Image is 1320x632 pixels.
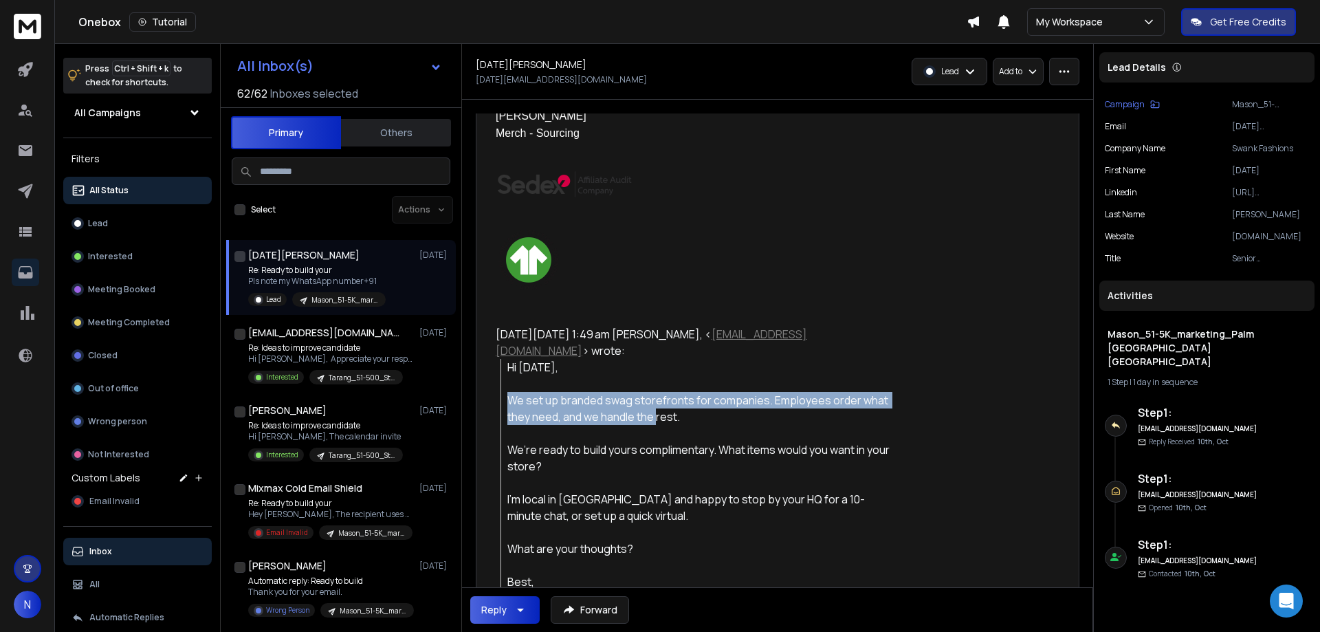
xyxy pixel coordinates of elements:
[329,373,395,383] p: Tarang_51-500_Staffing & Recruiting_CEO_COO_USA
[1232,187,1309,198] p: [URL][DOMAIN_NAME]
[1181,8,1296,36] button: Get Free Credits
[248,431,403,442] p: Hi [PERSON_NAME], The calendar invite
[63,309,212,336] button: Meeting Completed
[89,612,164,623] p: Automatic Replies
[999,66,1022,77] p: Add to
[340,606,406,616] p: Mason_51-5K_marketing_Palm [GEOGRAPHIC_DATA] [GEOGRAPHIC_DATA]
[311,295,377,305] p: Mason_51-5K_marketing_Palm [GEOGRAPHIC_DATA] [GEOGRAPHIC_DATA]
[476,74,647,85] p: [DATE][EMAIL_ADDRESS][DOMAIN_NAME]
[248,326,399,340] h1: [EMAIL_ADDRESS][DOMAIN_NAME]
[470,596,540,624] button: Reply
[71,471,140,485] h3: Custom Labels
[226,52,453,80] button: All Inbox(s)
[1105,231,1134,242] p: website
[248,248,360,262] h1: [DATE][PERSON_NAME]
[1232,99,1309,110] p: Mason_51-5K_marketing_Palm [GEOGRAPHIC_DATA] [GEOGRAPHIC_DATA]
[14,591,41,618] button: N
[63,571,212,598] button: All
[266,605,309,615] p: Wrong Person
[1149,503,1207,513] p: Opened
[89,579,100,590] p: All
[476,58,586,72] h1: [DATE][PERSON_NAME]
[89,185,129,196] p: All Status
[1099,281,1314,311] div: Activities
[1198,437,1229,446] span: 10th, Oct
[248,420,403,431] p: Re: Ideas to improve candidate
[63,276,212,303] button: Meeting Booked
[88,284,155,295] p: Meeting Booked
[78,12,967,32] div: Onebox
[63,177,212,204] button: All Status
[248,481,362,495] h1: Mixmax Cold Email Shield
[1232,253,1309,264] p: Senior Merchandiser & buyer sourcing head
[88,218,108,229] p: Lead
[270,85,358,102] h3: Inboxes selected
[419,327,450,338] p: [DATE]
[88,317,170,328] p: Meeting Completed
[1270,585,1303,618] div: Open Intercom Messenger
[1232,143,1309,154] p: Swank Fashions
[496,227,562,293] img: AIorK4w9_P1PX9VxjcFMB0qLNnOIhTGyuMchDrtxISZUi9K6UsSjWff-DTMeRaFZrvSAnKOEU8Qzu5fNihBN
[248,576,413,587] p: Automatic reply: Ready to build
[63,488,212,515] button: Email Invalid
[231,116,341,149] button: Primary
[1105,187,1137,198] p: linkedin
[237,85,267,102] span: 62 / 62
[248,498,413,509] p: Re: Ready to build your
[1036,15,1108,29] p: My Workspace
[1138,470,1258,487] h6: Step 1 :
[1105,121,1126,132] p: Email
[1105,209,1145,220] p: Last Name
[941,66,959,77] p: Lead
[266,372,298,382] p: Interested
[1138,490,1258,500] h6: [EMAIL_ADDRESS][DOMAIN_NAME]
[237,59,313,73] h1: All Inbox(s)
[88,350,118,361] p: Closed
[248,353,413,364] p: Hi [PERSON_NAME], Appreciate your response! I’ve
[496,326,897,359] div: [DATE][DATE] 1:49 am [PERSON_NAME], < > wrote:
[266,527,308,538] p: Email Invalid
[1232,231,1309,242] p: [DOMAIN_NAME]
[89,496,140,507] span: Email Invalid
[496,127,580,139] font: Merch - Sourcing
[266,450,298,460] p: Interested
[63,243,212,270] button: Interested
[63,441,212,468] button: Not Interested
[63,538,212,565] button: Inbox
[248,559,327,573] h1: [PERSON_NAME]
[63,149,212,168] h3: Filters
[63,408,212,435] button: Wrong person
[1105,253,1121,264] p: title
[1138,556,1258,566] h6: [EMAIL_ADDRESS][DOMAIN_NAME]
[1105,99,1145,110] p: Campaign
[251,204,276,215] label: Select
[1133,376,1198,388] span: 1 day in sequence
[1176,503,1207,512] span: 10th, Oct
[129,12,196,32] button: Tutorial
[63,604,212,631] button: Automatic Replies
[1108,377,1306,388] div: |
[1138,424,1258,434] h6: [EMAIL_ADDRESS][DOMAIN_NAME]
[551,596,629,624] button: Forward
[1105,143,1165,154] p: Company Name
[1210,15,1286,29] p: Get Free Credits
[248,587,413,598] p: Thank you for your email.
[338,528,404,538] p: Mason_51-5K_marketing_Palm [GEOGRAPHIC_DATA] [GEOGRAPHIC_DATA]
[419,560,450,571] p: [DATE]
[88,416,147,427] p: Wrong person
[496,110,586,122] font: [PERSON_NAME]
[88,383,139,394] p: Out of office
[419,405,450,416] p: [DATE]
[248,509,413,520] p: Hey [PERSON_NAME], The recipient uses Mixmax
[248,404,327,417] h1: [PERSON_NAME]
[1138,404,1258,421] h6: Step 1 :
[329,450,395,461] p: Tarang_51-500_Staffing & Recruiting_CEO_COO_USA
[1108,61,1166,74] p: Lead Details
[1108,327,1306,369] h1: Mason_51-5K_marketing_Palm [GEOGRAPHIC_DATA] [GEOGRAPHIC_DATA]
[1232,209,1309,220] p: [PERSON_NAME]
[419,483,450,494] p: [DATE]
[1108,376,1128,388] span: 1 Step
